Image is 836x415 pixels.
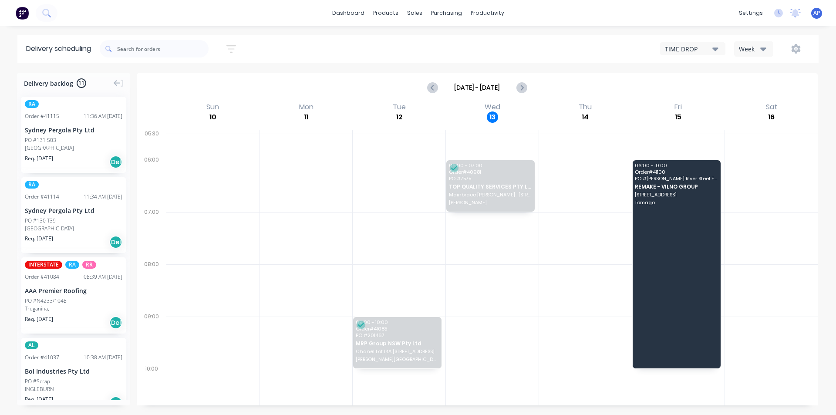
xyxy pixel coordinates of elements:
span: 06:00 - 07:00 [449,163,532,168]
div: PO #N4233/1048 [25,297,67,305]
span: Order # 41100 [635,169,718,175]
div: 12 [394,111,405,123]
span: PO # 201467 [356,333,438,338]
div: [GEOGRAPHIC_DATA] [25,144,122,152]
div: productivity [466,7,509,20]
span: 06:00 - 10:00 [635,163,718,168]
div: [GEOGRAPHIC_DATA] [25,225,122,233]
a: dashboard [328,7,369,20]
div: PO #131 S03 [25,136,56,144]
img: Factory [16,7,29,20]
span: [STREET_ADDRESS] [635,192,718,197]
div: 05:30 [137,128,166,155]
div: 10 [207,111,219,123]
span: RA [25,100,39,108]
span: Mainbrace [PERSON_NAME] , [STREET_ADDRESS][PERSON_NAME] [449,192,532,197]
div: 15 [673,111,684,123]
span: 11 [77,78,86,88]
span: RA [25,181,39,189]
div: Mon [297,103,316,111]
span: [PERSON_NAME][GEOGRAPHIC_DATA] [356,357,438,362]
div: Wed [482,103,503,111]
span: TOP QUALITY SERVICES PTY LTD [449,184,532,189]
button: Week [734,41,773,57]
div: 13 [487,111,498,123]
span: AP [813,9,820,17]
span: Order # 41085 [356,326,438,331]
span: RR [82,261,96,269]
input: Search for orders [117,40,209,57]
div: Del [109,396,122,409]
span: Req. [DATE] [25,395,53,403]
span: AL [25,341,38,349]
div: Tue [390,103,408,111]
div: 08:00 [137,259,166,311]
span: [PERSON_NAME] [449,200,532,205]
div: Del [109,236,122,249]
div: Order # 41114 [25,193,59,201]
div: Truganina, [25,305,122,313]
div: INGLEBURN [25,385,122,393]
div: 09:00 [137,311,166,364]
div: 11 [300,111,312,123]
div: 08:39 AM [DATE] [84,273,122,281]
div: Sydney Pergola Pty Ltd [25,125,122,135]
span: 09:00 - 10:00 [356,320,438,325]
span: Order # 40981 [449,169,532,175]
button: TIME DROP [660,42,725,55]
div: 07:00 [137,207,166,259]
span: INTERSTATE [25,261,62,269]
div: 16 [766,111,777,123]
div: AAA Premier Roofing [25,286,122,295]
div: Delivery scheduling [17,35,100,63]
div: Week [739,44,764,54]
div: Bol Industries Pty Ltd [25,367,122,376]
span: Delivery backlog [24,79,73,88]
div: 11:36 AM [DATE] [84,112,122,120]
div: products [369,7,403,20]
div: 11:34 AM [DATE] [84,193,122,201]
div: Del [109,316,122,329]
span: MRP Group NSW Pty Ltd [356,341,438,346]
span: RA [65,261,79,269]
span: Chanel Lot 14A [STREET_ADDRESS] TEXCO Constructions Site [356,349,438,354]
span: REMAKE - VILNO GROUP [635,184,718,189]
div: 14 [580,111,591,123]
div: Del [109,155,122,169]
div: 10:38 AM [DATE] [84,354,122,361]
span: PO # [PERSON_NAME] River Steel F#40744 [635,176,718,181]
div: Thu [576,103,594,111]
div: PO #Scrap [25,378,50,385]
div: Fri [672,103,684,111]
div: Order # 41084 [25,273,59,281]
div: purchasing [427,7,466,20]
span: PO # 7575 [449,176,532,181]
div: Sun [204,103,222,111]
div: Order # 41037 [25,354,59,361]
div: PO #130 T39 [25,217,56,225]
div: 06:00 [137,155,166,207]
span: Tomago [635,200,718,205]
div: sales [403,7,427,20]
span: Req. [DATE] [25,315,53,323]
span: Req. [DATE] [25,155,53,162]
span: Req. [DATE] [25,235,53,243]
div: Sat [763,103,780,111]
div: Order # 41115 [25,112,59,120]
div: TIME DROP [665,44,712,54]
div: Sydney Pergola Pty Ltd [25,206,122,215]
div: settings [735,7,767,20]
